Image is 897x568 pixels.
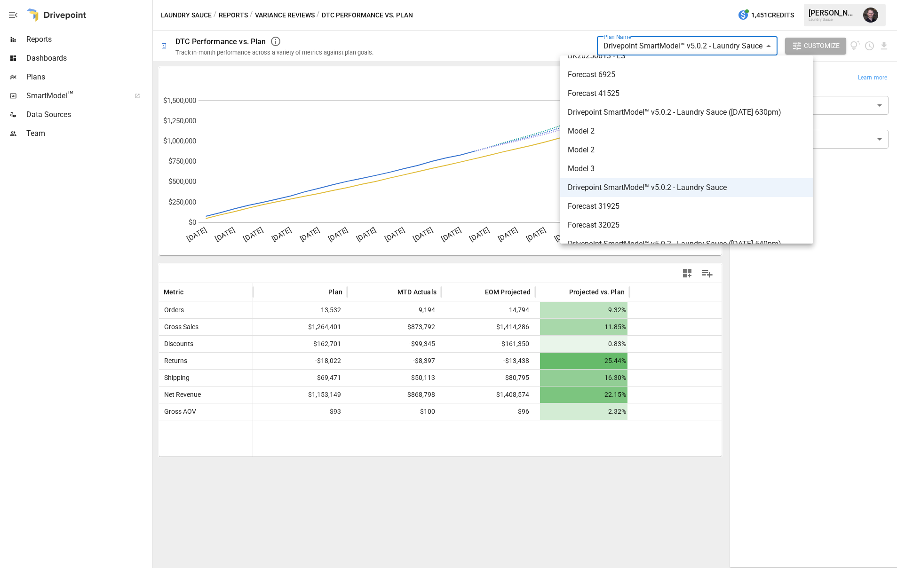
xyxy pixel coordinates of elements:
span: Forecast 32025 [568,220,806,231]
span: BK20250613 - LS [568,50,806,62]
span: Drivepoint SmartModel™ v5.0.2 - Laundry Sauce ([DATE] 540pm) [568,238,806,250]
span: Model 2 [568,144,806,156]
span: Drivepoint SmartModel™ v5.0.2 - Laundry Sauce ([DATE] 630pm) [568,107,806,118]
span: Forecast 41525 [568,88,806,99]
span: Forecast 6925 [568,69,806,80]
span: Model 2 [568,126,806,137]
span: Model 3 [568,163,806,174]
span: Drivepoint SmartModel™ v5.0.2 - Laundry Sauce [568,182,806,193]
span: Forecast 31925 [568,201,806,212]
